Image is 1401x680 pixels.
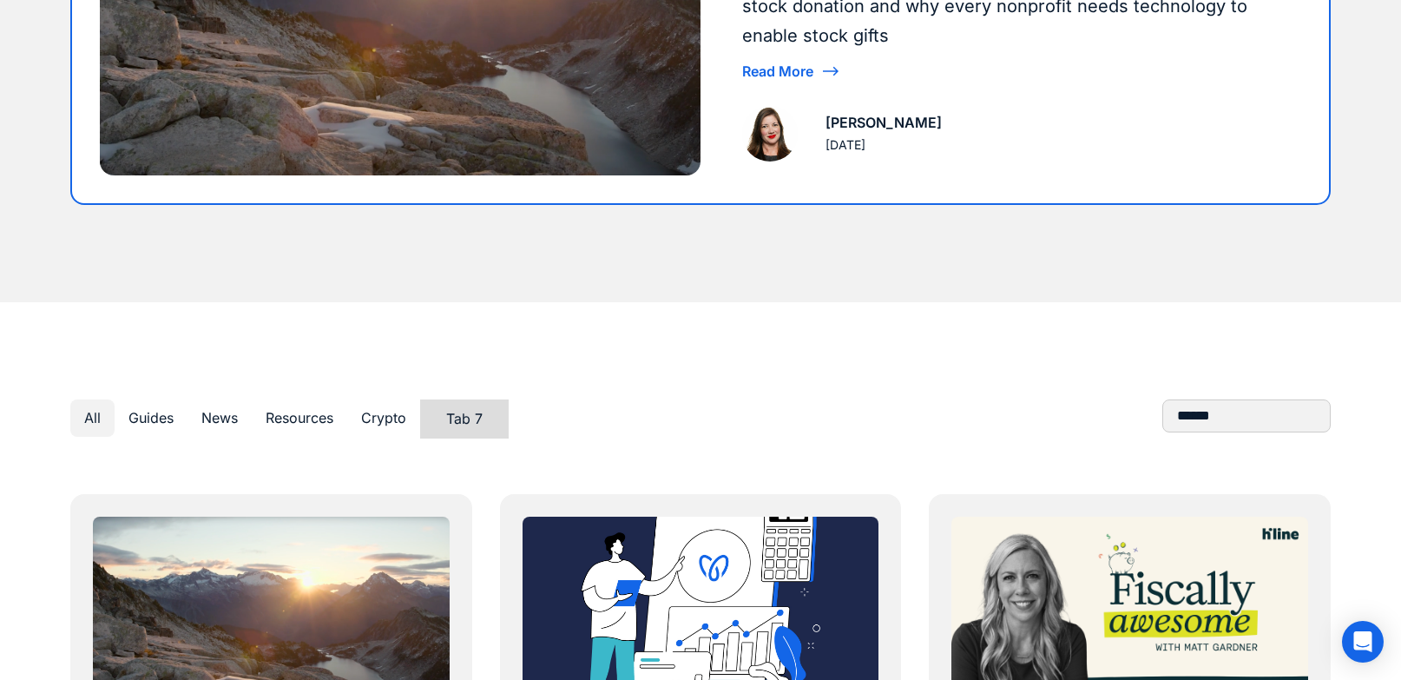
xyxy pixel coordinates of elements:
div: All [84,406,101,430]
div: Crypto [361,406,406,430]
div: Guides [128,406,174,430]
div: Read More [742,64,813,78]
div: Open Intercom Messenger [1342,621,1384,663]
form: Blog Search [1162,399,1331,432]
div: Resources [266,406,333,430]
div: News [201,406,238,430]
div: [PERSON_NAME] [825,111,942,135]
div: Tab 7 [446,407,483,431]
div: [DATE] [825,135,865,155]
